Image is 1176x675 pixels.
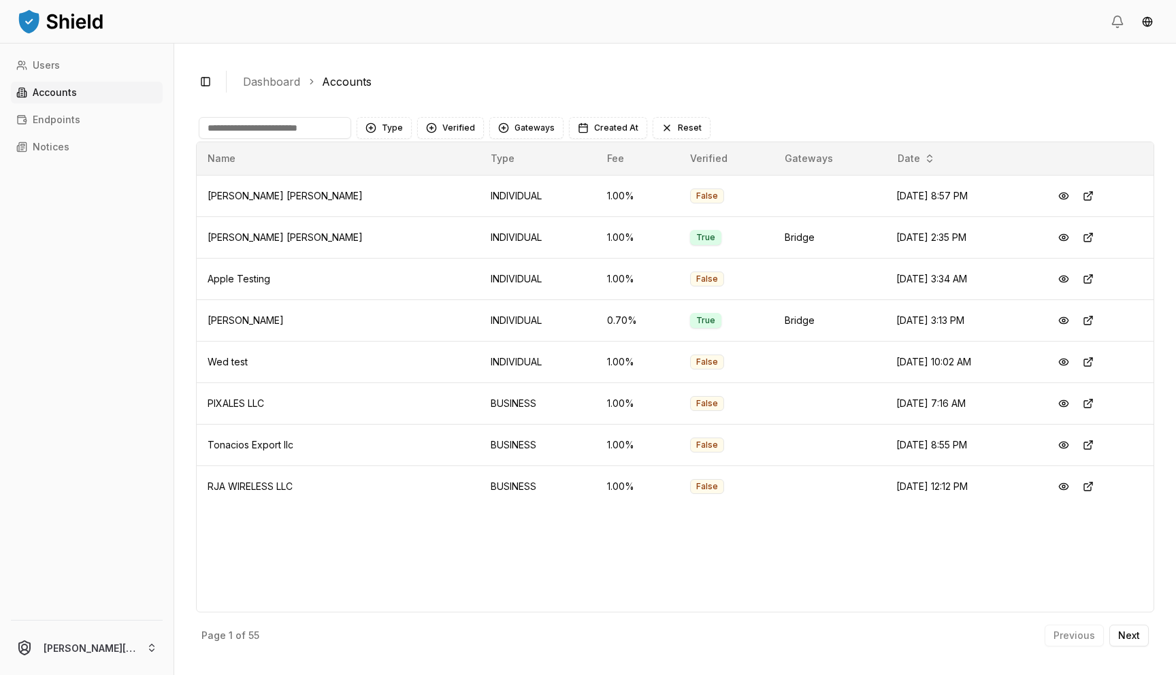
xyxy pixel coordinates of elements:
[201,631,226,640] p: Page
[594,122,638,133] span: Created At
[896,231,966,243] span: [DATE] 2:35 PM
[1109,625,1149,646] button: Next
[235,631,246,640] p: of
[33,88,77,97] p: Accounts
[11,136,163,158] a: Notices
[11,82,163,103] a: Accounts
[607,190,634,201] span: 1.00 %
[480,299,596,341] td: INDIVIDUAL
[44,641,135,655] p: [PERSON_NAME][EMAIL_ADDRESS][DOMAIN_NAME]
[322,73,372,90] a: Accounts
[679,142,774,175] th: Verified
[1118,631,1140,640] p: Next
[229,631,233,640] p: 1
[11,54,163,76] a: Users
[480,216,596,258] td: INDIVIDUAL
[607,314,637,326] span: 0.70 %
[607,356,634,367] span: 1.00 %
[892,148,941,169] button: Date
[208,314,284,326] span: [PERSON_NAME]
[5,626,168,670] button: [PERSON_NAME][EMAIL_ADDRESS][DOMAIN_NAME]
[774,142,886,175] th: Gateways
[208,273,270,284] span: Apple Testing
[208,190,363,201] span: [PERSON_NAME] [PERSON_NAME]
[653,117,710,139] button: Reset filters
[480,142,596,175] th: Type
[16,7,105,35] img: ShieldPay Logo
[896,190,968,201] span: [DATE] 8:57 PM
[896,480,968,492] span: [DATE] 12:12 PM
[896,273,967,284] span: [DATE] 3:34 AM
[33,61,60,70] p: Users
[785,314,815,326] span: Bridge
[480,175,596,216] td: INDIVIDUAL
[896,314,964,326] span: [DATE] 3:13 PM
[11,109,163,131] a: Endpoints
[480,382,596,424] td: BUSINESS
[607,231,634,243] span: 1.00 %
[197,142,480,175] th: Name
[208,356,248,367] span: Wed test
[607,480,634,492] span: 1.00 %
[208,480,293,492] span: RJA WIRELESS LLC
[33,142,69,152] p: Notices
[208,439,293,450] span: Tonacios Export llc
[208,397,264,409] span: PIXALES LLC
[243,73,300,90] a: Dashboard
[785,231,815,243] span: Bridge
[243,73,1143,90] nav: breadcrumb
[607,397,634,409] span: 1.00 %
[896,356,971,367] span: [DATE] 10:02 AM
[357,117,412,139] button: Type
[607,273,634,284] span: 1.00 %
[480,424,596,465] td: BUSINESS
[480,258,596,299] td: INDIVIDUAL
[33,115,80,125] p: Endpoints
[896,397,966,409] span: [DATE] 7:16 AM
[569,117,647,139] button: Created At
[480,465,596,507] td: BUSINESS
[896,439,967,450] span: [DATE] 8:55 PM
[607,439,634,450] span: 1.00 %
[480,341,596,382] td: INDIVIDUAL
[489,117,563,139] button: Gateways
[596,142,679,175] th: Fee
[248,631,259,640] p: 55
[208,231,363,243] span: [PERSON_NAME] [PERSON_NAME]
[417,117,484,139] button: Verified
